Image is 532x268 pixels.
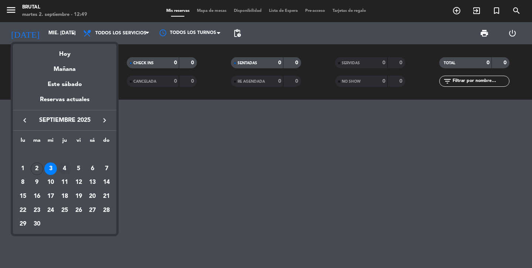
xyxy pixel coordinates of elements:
[86,136,100,148] th: sábado
[58,176,72,190] td: 11 de septiembre de 2025
[86,162,100,176] td: 6 de septiembre de 2025
[86,162,99,175] div: 6
[100,176,113,189] div: 14
[31,204,43,217] div: 23
[20,116,29,125] i: keyboard_arrow_left
[31,218,43,230] div: 30
[30,162,44,176] td: 2 de septiembre de 2025
[58,204,71,217] div: 25
[86,176,100,190] td: 13 de septiembre de 2025
[98,116,111,125] button: keyboard_arrow_right
[31,190,43,203] div: 16
[72,203,86,217] td: 26 de septiembre de 2025
[72,162,85,175] div: 5
[58,189,72,203] td: 18 de septiembre de 2025
[30,189,44,203] td: 16 de septiembre de 2025
[18,116,31,125] button: keyboard_arrow_left
[13,59,116,74] div: Mañana
[58,162,71,175] div: 4
[17,162,29,175] div: 1
[72,176,86,190] td: 12 de septiembre de 2025
[86,190,99,203] div: 20
[58,136,72,148] th: jueves
[44,203,58,217] td: 24 de septiembre de 2025
[86,176,99,189] div: 13
[30,203,44,217] td: 23 de septiembre de 2025
[31,176,43,189] div: 9
[31,162,43,175] div: 2
[16,176,30,190] td: 8 de septiembre de 2025
[58,203,72,217] td: 25 de septiembre de 2025
[16,189,30,203] td: 15 de septiembre de 2025
[44,162,57,175] div: 3
[17,190,29,203] div: 15
[16,148,113,162] td: SEP.
[72,189,86,203] td: 19 de septiembre de 2025
[72,136,86,148] th: viernes
[44,204,57,217] div: 24
[72,190,85,203] div: 19
[44,176,57,189] div: 10
[16,136,30,148] th: lunes
[100,190,113,203] div: 21
[16,162,30,176] td: 1 de septiembre de 2025
[44,190,57,203] div: 17
[30,136,44,148] th: martes
[100,116,109,125] i: keyboard_arrow_right
[13,44,116,59] div: Hoy
[31,116,98,125] span: septiembre 2025
[30,217,44,231] td: 30 de septiembre de 2025
[44,176,58,190] td: 10 de septiembre de 2025
[72,204,85,217] div: 26
[99,203,113,217] td: 28 de septiembre de 2025
[86,204,99,217] div: 27
[99,136,113,148] th: domingo
[30,176,44,190] td: 9 de septiembre de 2025
[99,176,113,190] td: 14 de septiembre de 2025
[86,189,100,203] td: 20 de septiembre de 2025
[58,162,72,176] td: 4 de septiembre de 2025
[100,204,113,217] div: 28
[72,162,86,176] td: 5 de septiembre de 2025
[13,95,116,110] div: Reservas actuales
[17,204,29,217] div: 22
[58,176,71,189] div: 11
[72,176,85,189] div: 12
[17,218,29,230] div: 29
[58,190,71,203] div: 18
[99,162,113,176] td: 7 de septiembre de 2025
[16,203,30,217] td: 22 de septiembre de 2025
[86,203,100,217] td: 27 de septiembre de 2025
[44,162,58,176] td: 3 de septiembre de 2025
[44,136,58,148] th: miércoles
[13,74,116,95] div: Este sábado
[17,176,29,189] div: 8
[16,217,30,231] td: 29 de septiembre de 2025
[100,162,113,175] div: 7
[44,189,58,203] td: 17 de septiembre de 2025
[99,189,113,203] td: 21 de septiembre de 2025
